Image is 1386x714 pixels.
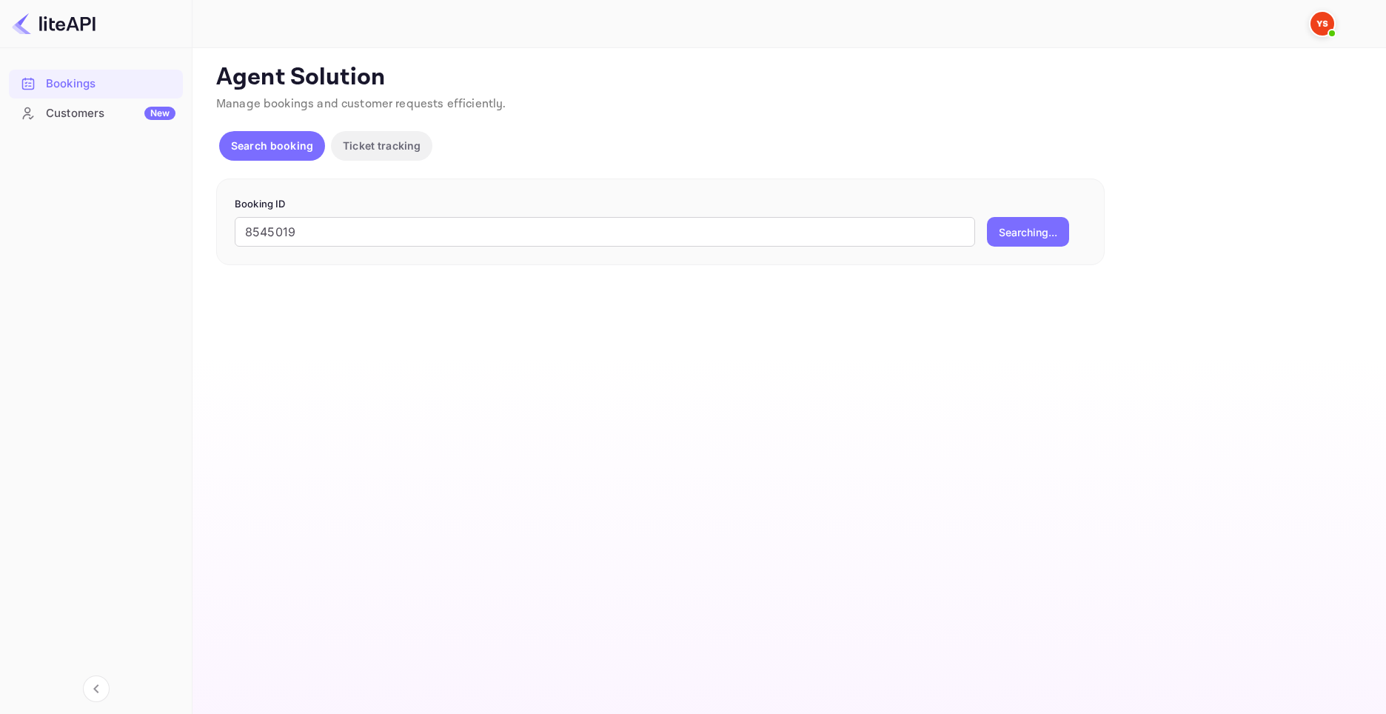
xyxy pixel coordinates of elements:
p: Search booking [231,138,313,153]
p: Booking ID [235,197,1086,212]
div: Bookings [46,76,175,93]
img: Yandex Support [1310,12,1334,36]
div: New [144,107,175,120]
a: Bookings [9,70,183,97]
span: Manage bookings and customer requests efficiently. [216,96,506,112]
button: Searching... [987,217,1069,247]
div: Bookings [9,70,183,99]
input: Enter Booking ID (e.g., 63782194) [235,217,975,247]
div: CustomersNew [9,99,183,128]
div: Customers [46,105,175,122]
p: Ticket tracking [343,138,421,153]
button: Collapse navigation [83,675,110,702]
img: LiteAPI logo [12,12,96,36]
a: CustomersNew [9,99,183,127]
p: Agent Solution [216,63,1359,93]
